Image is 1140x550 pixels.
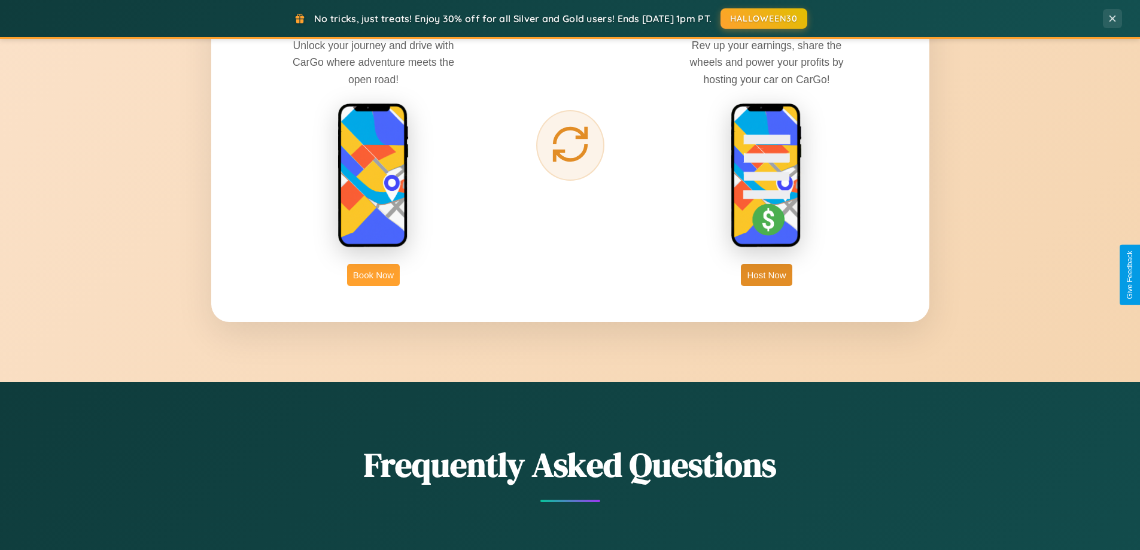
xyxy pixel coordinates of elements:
img: rent phone [338,103,409,249]
img: host phone [731,103,802,249]
span: No tricks, just treats! Enjoy 30% off for all Silver and Gold users! Ends [DATE] 1pm PT. [314,13,712,25]
button: Host Now [741,264,792,286]
button: Book Now [347,264,400,286]
button: HALLOWEEN30 [721,8,807,29]
p: Unlock your journey and drive with CarGo where adventure meets the open road! [284,37,463,87]
h2: Frequently Asked Questions [211,442,929,488]
p: Rev up your earnings, share the wheels and power your profits by hosting your car on CarGo! [677,37,856,87]
div: Give Feedback [1126,251,1134,299]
